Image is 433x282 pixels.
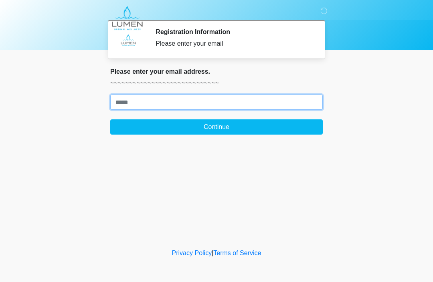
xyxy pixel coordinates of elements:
a: Terms of Service [213,250,261,256]
a: Privacy Policy [172,250,212,256]
img: LUMEN Optimal Wellness Logo [102,6,152,30]
p: ~~~~~~~~~~~~~~~~~~~~~~~~~~~~~ [110,79,323,88]
a: | [212,250,213,256]
button: Continue [110,119,323,135]
img: Agent Avatar [116,28,140,52]
div: Please enter your email [156,39,311,48]
h2: Please enter your email address. [110,68,323,75]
